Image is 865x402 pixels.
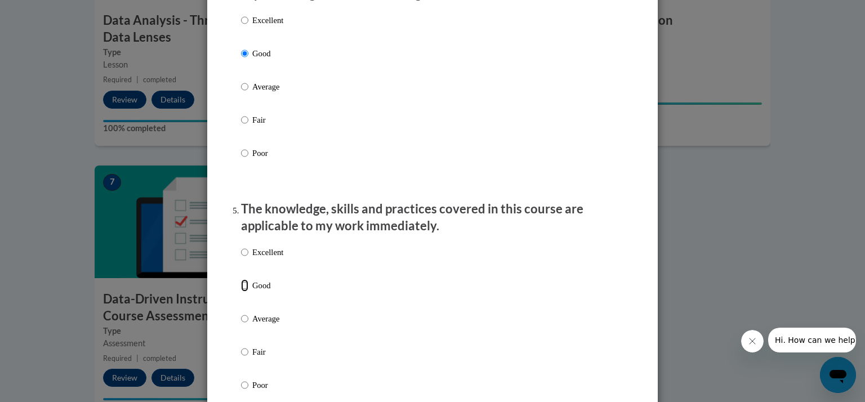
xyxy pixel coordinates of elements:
span: Hi. How can we help? [7,8,91,17]
input: Average [241,312,248,325]
p: Average [252,312,283,325]
input: Good [241,47,248,60]
p: Fair [252,114,283,126]
p: Good [252,279,283,292]
input: Average [241,81,248,93]
iframe: Message from company [768,328,856,352]
input: Fair [241,346,248,358]
input: Poor [241,379,248,391]
input: Excellent [241,246,248,258]
p: Poor [252,147,283,159]
p: Fair [252,346,283,358]
p: Excellent [252,246,283,258]
iframe: Close message [741,330,764,352]
p: Average [252,81,283,93]
input: Good [241,279,248,292]
p: Excellent [252,14,283,26]
p: Good [252,47,283,60]
p: The knowledge, skills and practices covered in this course are applicable to my work immediately. [241,200,624,235]
input: Poor [241,147,248,159]
p: Poor [252,379,283,391]
input: Fair [241,114,248,126]
input: Excellent [241,14,248,26]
